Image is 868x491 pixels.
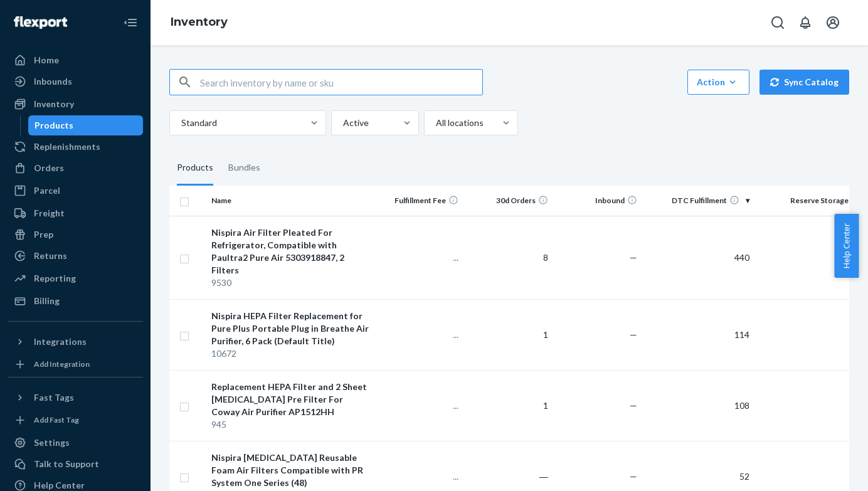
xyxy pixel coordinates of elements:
th: DTC Fulfillment [642,186,754,216]
th: Name [206,186,374,216]
a: Add Fast Tag [8,413,143,428]
div: Replacement HEPA Filter and 2 Sheet [MEDICAL_DATA] Pre Filter For Coway Air Purifier AP1512HH [211,381,369,418]
th: Fulfillment Fee [374,186,464,216]
div: Nispira [MEDICAL_DATA] Reusable Foam Air Filters Compatible with PR System One Series (48) [211,451,369,489]
ol: breadcrumbs [161,4,238,41]
a: Billing [8,291,143,311]
div: Talk to Support [34,458,99,470]
div: Nispira Air Filter Pleated For Refrigerator, Compatible with Paultra2 Pure Air 5303918847, 2 Filters [211,226,369,277]
button: Action [687,70,749,95]
div: 10672 [211,347,369,360]
button: Integrations [8,332,143,352]
span: — [630,400,637,411]
div: Add Fast Tag [34,414,79,425]
div: Parcel [34,184,60,197]
th: Inbound [553,186,643,216]
span: — [630,329,637,340]
span: — [630,252,637,263]
div: Products [34,119,73,132]
span: — [630,471,637,482]
a: Returns [8,246,143,266]
a: Prep [8,224,143,245]
button: Open account menu [820,10,845,35]
img: Flexport logo [14,16,67,29]
a: Inventory [8,94,143,114]
p: ... [379,470,459,483]
div: Add Integration [34,359,90,369]
td: 1 [463,299,553,370]
div: Integrations [34,335,87,348]
a: Add Integration [8,357,143,372]
td: 114 [642,299,754,370]
div: Billing [34,295,60,307]
button: Talk to Support [8,454,143,474]
td: 108 [642,370,754,441]
div: Prep [34,228,53,241]
div: Orders [34,162,64,174]
div: 945 [211,418,369,431]
a: Freight [8,203,143,223]
a: Home [8,50,143,70]
button: Help Center [834,214,859,278]
button: Sync Catalog [760,70,849,95]
th: 30d Orders [463,186,553,216]
button: Fast Tags [8,388,143,408]
div: Action [697,76,740,88]
p: ... [379,251,459,264]
a: Inbounds [8,71,143,92]
button: Close Navigation [118,10,143,35]
div: Returns [34,250,67,262]
a: Parcel [8,181,143,201]
div: Nispira HEPA Filter Replacement for Pure Plus Portable Plug in Breathe Air Purifier, 6 Pack (Defa... [211,310,369,347]
button: Open Search Box [765,10,790,35]
div: Inventory [34,98,74,110]
div: Replenishments [34,140,100,153]
a: Settings [8,433,143,453]
input: Search inventory by name or sku [200,70,482,95]
th: Reserve Storage [754,186,866,216]
span: Support [26,9,71,20]
td: 8 [463,216,553,299]
a: Orders [8,158,143,178]
td: 440 [642,216,754,299]
div: Settings [34,436,70,449]
div: Fast Tags [34,391,74,404]
a: Reporting [8,268,143,288]
button: Open notifications [793,10,818,35]
p: ... [379,399,459,412]
div: Reporting [34,272,76,285]
td: 1 [463,370,553,441]
div: Products [177,150,213,186]
p: ... [379,329,459,341]
input: Active [342,117,343,129]
a: Products [28,115,144,135]
input: All locations [435,117,436,129]
div: Bundles [228,150,260,186]
div: 9530 [211,277,369,289]
a: Replenishments [8,137,143,157]
input: Standard [180,117,181,129]
div: Inbounds [34,75,72,88]
a: Inventory [171,15,228,29]
div: Home [34,54,59,66]
div: Freight [34,207,65,219]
